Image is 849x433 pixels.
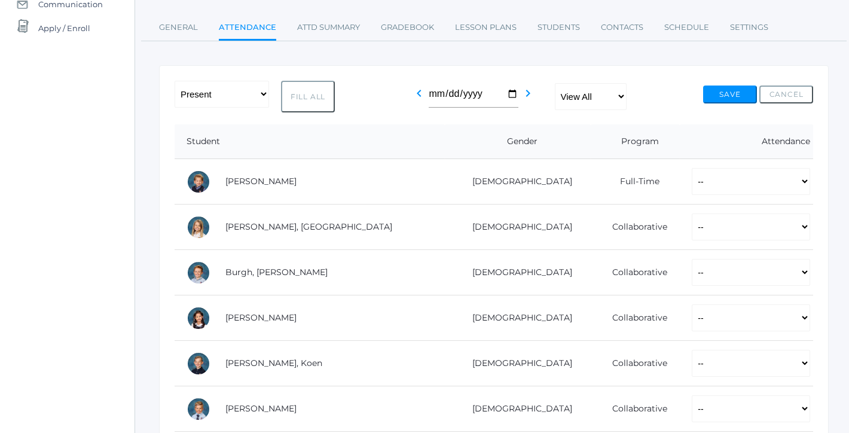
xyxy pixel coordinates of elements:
a: Gradebook [381,16,434,39]
div: Koen Crocker [187,352,210,376]
a: General [159,16,198,39]
td: [DEMOGRAPHIC_DATA] [445,250,591,295]
th: Program [591,124,680,159]
div: Isla Armstrong [187,215,210,239]
td: [DEMOGRAPHIC_DATA] [445,159,591,205]
td: Full-Time [591,159,680,205]
a: Settings [730,16,768,39]
a: [PERSON_NAME], [GEOGRAPHIC_DATA] [225,221,392,232]
a: chevron_right [521,92,535,103]
td: [DEMOGRAPHIC_DATA] [445,386,591,432]
a: Attendance [219,16,276,41]
a: [PERSON_NAME] [225,312,297,323]
td: Collaborative [591,250,680,295]
a: Attd Summary [297,16,360,39]
td: [DEMOGRAPHIC_DATA] [445,205,591,250]
td: [DEMOGRAPHIC_DATA] [445,295,591,341]
div: Nolan Alstot [187,170,210,194]
a: Lesson Plans [455,16,517,39]
td: Collaborative [591,295,680,341]
a: Schedule [664,16,709,39]
td: [DEMOGRAPHIC_DATA] [445,341,591,386]
div: Whitney Chea [187,306,210,330]
a: chevron_left [412,92,426,103]
div: Gibson Burgh [187,261,210,285]
td: Collaborative [591,205,680,250]
a: Contacts [601,16,643,39]
td: Collaborative [591,386,680,432]
span: Apply / Enroll [38,16,90,40]
button: Fill All [281,81,335,112]
button: Save [703,86,757,103]
th: Gender [445,124,591,159]
a: Students [538,16,580,39]
td: Collaborative [591,341,680,386]
i: chevron_left [412,86,426,100]
div: Liam Culver [187,397,210,421]
i: chevron_right [521,86,535,100]
th: Attendance [680,124,813,159]
button: Cancel [759,86,813,103]
a: [PERSON_NAME] [225,403,297,414]
a: [PERSON_NAME], Koen [225,358,322,368]
a: Burgh, [PERSON_NAME] [225,267,328,278]
a: [PERSON_NAME] [225,176,297,187]
th: Student [175,124,445,159]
